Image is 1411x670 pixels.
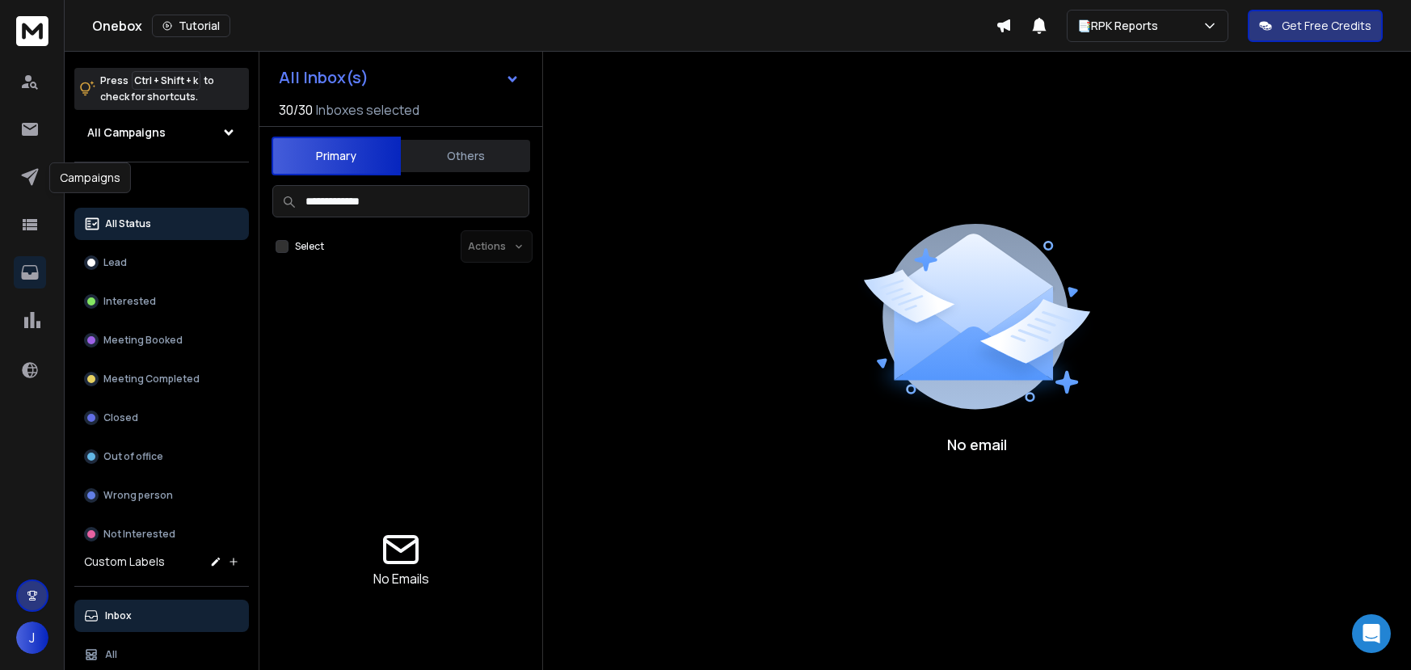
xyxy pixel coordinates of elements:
p: Inbox [105,609,132,622]
button: Inbox [74,600,249,632]
p: Interested [103,295,156,308]
p: All [105,648,117,661]
h1: All Inbox(s) [279,70,369,86]
p: Get Free Credits [1282,18,1371,34]
button: Closed [74,402,249,434]
p: Out of office [103,450,163,463]
button: Lead [74,247,249,279]
h3: Inboxes selected [316,100,419,120]
button: Meeting Booked [74,324,249,356]
label: Select [295,240,324,253]
p: No email [947,433,1007,456]
button: Meeting Completed [74,363,249,395]
button: All Campaigns [74,116,249,149]
p: Meeting Booked [103,334,183,347]
h3: Custom Labels [84,554,165,570]
p: Wrong person [103,489,173,502]
button: Interested [74,285,249,318]
span: 30 / 30 [279,100,313,120]
button: J [16,622,48,654]
button: Wrong person [74,479,249,512]
h3: Filters [74,175,249,198]
div: Campaigns [49,162,131,193]
p: No Emails [373,569,429,588]
div: Open Intercom Messenger [1352,614,1391,653]
button: Get Free Credits [1248,10,1383,42]
p: Meeting Completed [103,373,200,386]
p: Closed [103,411,138,424]
div: Onebox [92,15,996,37]
button: Others [401,138,530,174]
p: All Status [105,217,151,230]
p: Press to check for shortcuts. [100,73,214,105]
button: Primary [272,137,401,175]
p: Lead [103,256,127,269]
button: All Inbox(s) [266,61,533,94]
button: Out of office [74,440,249,473]
button: All Status [74,208,249,240]
p: Not Interested [103,528,175,541]
h1: All Campaigns [87,124,166,141]
button: Tutorial [152,15,230,37]
p: 📑RPK Reports [1077,18,1165,34]
span: Ctrl + Shift + k [132,71,200,90]
button: Not Interested [74,518,249,550]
